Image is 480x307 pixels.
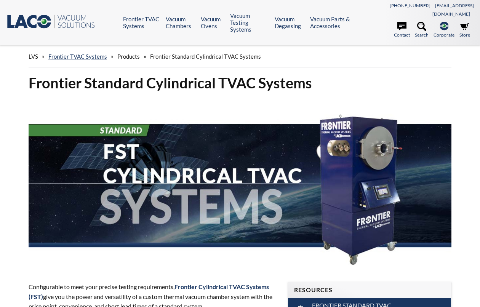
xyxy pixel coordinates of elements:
[275,16,304,29] a: Vacuum Degassing
[415,22,429,38] a: Search
[201,16,224,29] a: Vacuum Ovens
[48,53,107,60] a: Frontier TVAC Systems
[29,53,38,60] span: LVS
[123,16,160,29] a: Frontier TVAC Systems
[29,74,451,92] h1: Frontier Standard Cylindrical TVAC Systems
[310,16,355,29] a: Vacuum Parts & Accessories
[394,22,410,38] a: Contact
[29,283,269,300] span: Frontier Cylindrical TVAC Systems (FST)
[459,22,470,38] a: Store
[230,12,269,33] a: Vacuum Testing Systems
[294,286,445,294] h4: Resources
[29,46,451,67] div: » » »
[166,16,195,29] a: Vacuum Chambers
[390,3,430,8] a: [PHONE_NUMBER]
[29,99,451,268] img: FST Cylindrical TVAC Systems header
[117,53,140,60] span: Products
[434,31,454,38] span: Corporate
[432,3,474,17] a: [EMAIL_ADDRESS][DOMAIN_NAME]
[150,53,261,60] span: Frontier Standard Cylindrical TVAC Systems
